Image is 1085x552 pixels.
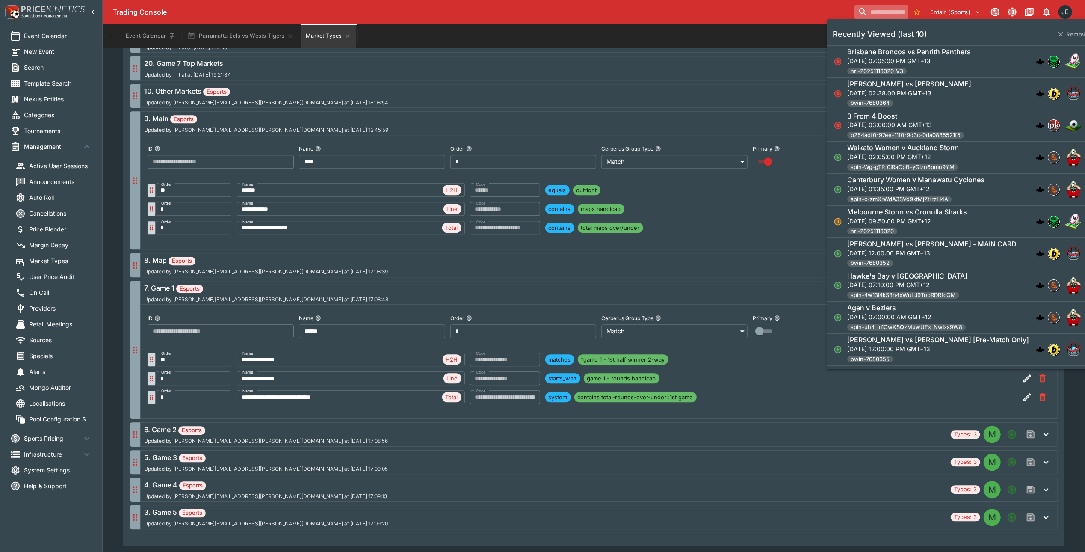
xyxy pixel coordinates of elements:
[443,356,461,364] span: H2H
[1065,149,1082,166] img: rugby_union.png
[951,513,980,522] span: Types: 3
[1036,313,1044,322] div: cerberus
[29,240,92,249] span: Margin Decay
[847,227,897,235] span: nrl-20251113020
[847,163,958,172] span: spin-Wg-gTR_0IRaCpB-yGizn6pmu9YM
[24,450,82,459] span: Infrastructure
[442,224,461,232] span: Total
[301,24,356,48] button: Market Types
[476,179,486,189] label: Code
[29,256,92,265] span: Market Types
[29,367,92,376] span: Alerts
[847,79,971,88] h6: [PERSON_NAME] vs [PERSON_NAME]
[1065,245,1082,262] img: mma.png
[24,126,92,135] span: Tournaments
[450,315,464,322] p: Order
[545,186,570,195] span: equals
[179,481,206,490] span: Esports
[1036,217,1044,226] div: cerberus
[24,481,92,490] span: Help & Support
[161,368,172,377] label: Order
[1065,181,1082,198] img: rugby_union.png
[847,239,1017,248] h6: [PERSON_NAME] vs [PERSON_NAME] - MAIN CARD
[1004,482,1020,497] button: Add a new Market type to the group
[24,95,92,104] span: Nexus Entities
[601,145,653,152] p: Cerberus Group Type
[1035,371,1050,386] button: Remove Market Code from the group
[29,193,92,202] span: Auto Roll
[1036,217,1044,226] img: logo-cerberus.svg
[1004,454,1020,470] button: Add a new Market type to the group
[476,198,486,208] label: Code
[1058,5,1072,19] div: James Edlin
[834,345,842,354] svg: Open
[24,110,92,119] span: Categories
[24,466,92,475] span: System Settings
[1036,57,1044,66] div: cerberus
[1036,185,1044,194] div: cerberus
[169,257,195,265] span: Esports
[1036,57,1044,66] img: logo-cerberus.svg
[847,208,967,217] h6: Melbourne Storm vs Cronulla Sharks
[144,58,230,68] h6: 20. Game 7 Top Markets
[1004,510,1020,525] button: Add a new Market type to the group
[1065,53,1082,70] img: rugby_league.png
[834,281,842,290] svg: Open
[847,152,959,161] p: [DATE] 02:05:00 PM GMT+12
[847,355,893,364] span: bwin-7680355
[847,47,971,56] h6: Brisbane Broncos vs Penrith Panthers
[144,86,388,96] h6: 10. Other Markets
[29,288,92,297] span: On Call
[1048,120,1059,131] img: pricekinetics.png
[847,111,897,120] h6: 3 From 4 Boost
[443,205,461,214] span: Line
[476,217,486,227] label: Code
[144,521,388,527] span: Updated by [PERSON_NAME][EMAIL_ADDRESS][PERSON_NAME][DOMAIN_NAME] at [DATE] 17:09:20
[1036,153,1044,162] img: logo-cerberus.svg
[545,205,574,214] span: contains
[29,399,92,408] span: Localisations
[834,249,842,258] svg: Open
[774,315,780,321] button: Primary
[1048,216,1059,227] img: nrl.png
[161,198,172,208] label: Order
[834,89,842,98] svg: Closed
[203,88,230,96] span: Esports
[242,198,254,208] label: Name
[951,485,980,494] span: Types: 3
[29,320,92,329] span: Retail Meetings
[144,113,388,124] h6: 9. Main
[24,434,82,443] span: Sports Pricing
[476,349,486,359] label: Code
[847,312,966,321] p: [DATE] 07:00:00 AM GMT+12
[242,386,254,396] label: Name
[144,269,388,275] span: Updated by [PERSON_NAME][EMAIL_ADDRESS][PERSON_NAME][DOMAIN_NAME] at [DATE] 17:08:39
[466,315,472,321] button: Order
[148,315,153,322] p: ID
[1048,87,1060,99] div: bwin
[1036,121,1044,130] img: logo-cerberus.svg
[29,335,92,344] span: Sources
[1048,279,1060,291] div: sportingsolutions
[3,3,20,21] img: PriceKinetics Logo
[601,315,653,322] p: Cerberus Group Type
[987,4,1003,20] button: Connected to PK
[442,393,461,402] span: Total
[584,374,659,383] span: game 1 - rounds handicap
[144,283,388,293] h6: 7. Game 1
[847,303,896,312] h6: Agen v Beziers
[144,297,388,303] span: Updated by [PERSON_NAME][EMAIL_ADDRESS][PERSON_NAME][DOMAIN_NAME] at [DATE] 17:08:48
[847,67,907,75] span: nrl-20251113020-V3
[179,509,206,517] span: Esports
[655,145,661,151] button: Cerberus Group Type
[1056,3,1075,21] button: James Edlin
[847,184,984,193] p: [DATE] 01:35:00 PM GMT+12
[144,452,388,463] h6: 5. Game 3
[1036,185,1044,194] img: logo-cerberus.svg
[1036,281,1044,290] img: logo-cerberus.svg
[847,291,959,300] span: spin-4w13I4kS3h4xWuLJ9TobRDRfcGM
[847,195,952,204] span: spin-c-zmXrWdA3SVd9ktMjZtrrzLI4A
[176,285,203,293] span: Esports
[847,216,967,225] p: [DATE] 09:50:00 PM GMT+12
[144,466,388,472] span: Updated by [PERSON_NAME][EMAIL_ADDRESS][PERSON_NAME][DOMAIN_NAME] at [DATE] 17:09:05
